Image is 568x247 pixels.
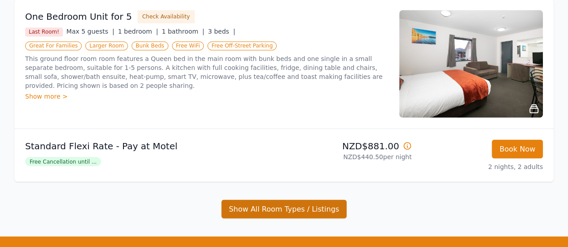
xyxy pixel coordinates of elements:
span: Free Cancellation until ... [25,157,101,166]
span: Free WiFi [172,41,204,50]
h3: One Bedroom Unit for 5 [25,10,132,23]
span: Great For Families [25,41,82,50]
button: Show All Room Types / Listings [221,199,347,218]
span: Larger Room [85,41,128,50]
span: Last Room! [25,27,63,36]
span: Free Off-Street Parking [207,41,277,50]
span: 1 bathroom | [162,28,204,35]
p: 2 nights, 2 adults [419,162,543,171]
p: NZD$881.00 [288,139,412,152]
span: Max 5 guests | [66,28,114,35]
span: 3 beds | [208,28,235,35]
p: NZD$440.50 per night [288,152,412,161]
p: Standard Flexi Rate - Pay at Motel [25,139,281,152]
p: This ground floor room room features a Queen bed in the main room with bunk beds and one single i... [25,54,388,90]
button: Check Availability [137,10,195,23]
span: 1 bedroom | [118,28,159,35]
button: Book Now [492,139,543,158]
span: Bunk Beds [132,41,168,50]
div: Show more > [25,92,388,101]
